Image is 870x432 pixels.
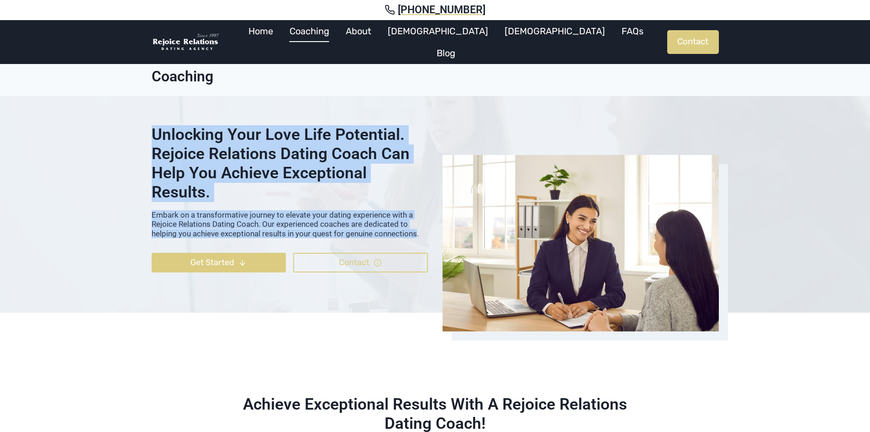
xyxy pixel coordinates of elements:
[398,4,485,16] span: [PHONE_NUMBER]
[339,256,369,269] span: Contact
[152,68,719,85] h1: Coaching
[152,125,428,202] h2: Unlocking Your Love Life Potential. Rejoice Relations Dating Coach Can Help You Achieve Exception...
[496,20,613,42] a: [DEMOGRAPHIC_DATA]
[152,253,286,272] a: Get Started
[225,20,667,64] nav: Primary
[293,253,428,272] a: Contact
[380,20,496,42] a: [DEMOGRAPHIC_DATA]
[281,20,337,42] a: Coaching
[337,20,380,42] a: About
[667,30,719,54] a: Contact
[152,33,220,52] img: Rejoice Relations
[152,210,428,238] p: Embark on a transformative journey to elevate your dating experience with a Rejoice Relations Dat...
[428,42,464,64] a: Blog
[190,256,234,269] span: Get Started
[240,20,281,42] a: Home
[11,4,859,16] a: [PHONE_NUMBER]
[613,20,652,42] a: FAQs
